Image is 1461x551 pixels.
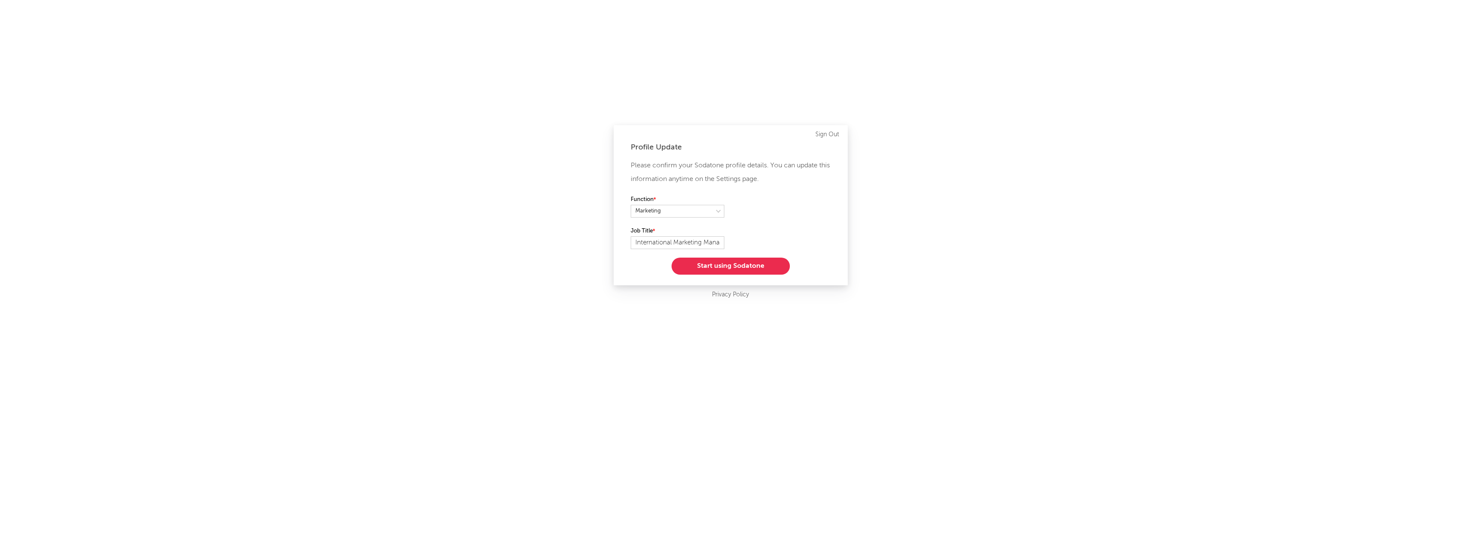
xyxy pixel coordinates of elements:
[631,195,724,205] label: Function
[815,129,839,140] a: Sign Out
[672,258,790,275] button: Start using Sodatone
[631,226,724,236] label: Job Title
[631,142,831,152] div: Profile Update
[712,290,749,300] a: Privacy Policy
[631,159,831,186] p: Please confirm your Sodatone profile details. You can update this information anytime on the Sett...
